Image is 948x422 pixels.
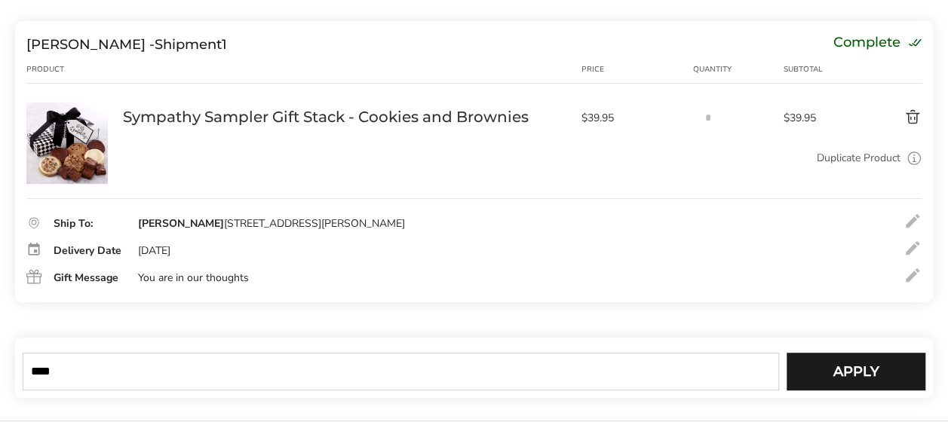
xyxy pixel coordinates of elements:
div: Complete [833,36,922,53]
a: Sympathy Sampler Gift Stack - Cookies and Brownies [123,107,529,127]
div: [STREET_ADDRESS][PERSON_NAME] [138,217,405,231]
img: Sympathy Sampler Gift Stack - Cookies and Brownies [26,102,108,184]
button: Apply [787,353,925,390]
span: Apply [833,365,879,378]
div: Shipment [26,36,227,53]
div: Subtotal [784,63,846,75]
div: Quantity [693,63,784,75]
strong: [PERSON_NAME] [138,216,224,231]
div: [DATE] [138,244,170,258]
span: [PERSON_NAME] - [26,36,155,53]
a: Sympathy Sampler Gift Stack - Cookies and Brownies [26,102,108,116]
span: $39.95 [581,111,686,125]
div: You are in our thoughts [138,271,249,285]
div: Delivery Date [54,246,123,256]
button: Delete product [846,109,922,127]
div: Product [26,63,123,75]
input: Quantity input [693,102,723,133]
div: Price [581,63,693,75]
span: $39.95 [784,111,846,125]
a: Duplicate Product [817,150,900,167]
div: Ship To: [54,219,123,229]
span: 1 [222,36,227,53]
div: Gift Message [54,273,123,283]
